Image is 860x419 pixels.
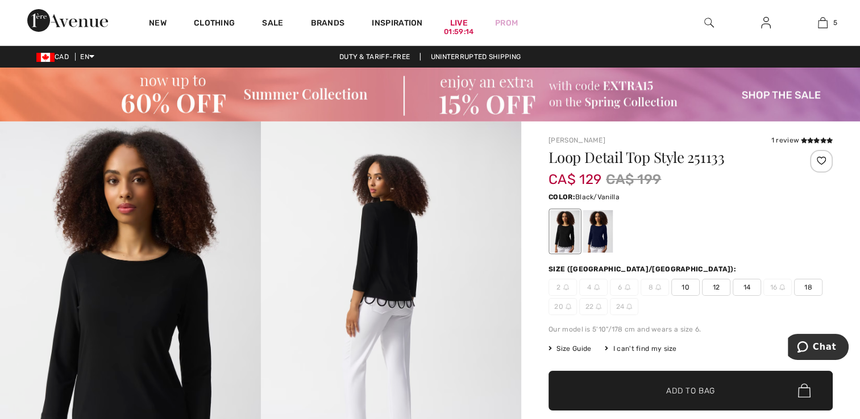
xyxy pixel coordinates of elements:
[583,210,613,253] div: Midnight Blue/Vanilla
[262,18,283,30] a: Sale
[549,136,605,144] a: [PERSON_NAME]
[495,17,518,29] a: Prom
[761,16,771,30] img: My Info
[610,298,638,315] span: 24
[655,284,661,290] img: ring-m.svg
[605,343,676,354] div: I can't find my size
[771,135,833,145] div: 1 review
[671,279,700,296] span: 10
[752,16,780,30] a: Sign In
[549,160,601,187] span: CA$ 129
[779,284,785,290] img: ring-m.svg
[549,279,577,296] span: 2
[795,16,850,30] a: 5
[625,284,630,290] img: ring-m.svg
[596,304,601,309] img: ring-m.svg
[549,371,833,410] button: Add to Bag
[372,18,422,30] span: Inspiration
[149,18,167,30] a: New
[702,279,730,296] span: 12
[798,383,811,398] img: Bag.svg
[788,334,849,362] iframe: Opens a widget where you can chat to one of our agents
[763,279,792,296] span: 16
[450,17,468,29] a: Live01:59:14
[549,150,786,165] h1: Loop Detail Top Style 251133
[610,279,638,296] span: 6
[549,264,738,274] div: Size ([GEOGRAPHIC_DATA]/[GEOGRAPHIC_DATA]):
[666,384,715,396] span: Add to Bag
[579,298,608,315] span: 22
[641,279,669,296] span: 8
[563,284,569,290] img: ring-m.svg
[36,53,73,61] span: CAD
[833,18,837,28] span: 5
[444,27,473,37] div: 01:59:14
[549,298,577,315] span: 20
[818,16,828,30] img: My Bag
[594,284,600,290] img: ring-m.svg
[606,169,661,190] span: CA$ 199
[566,304,571,309] img: ring-m.svg
[27,9,108,32] img: 1ère Avenue
[794,279,822,296] span: 18
[579,279,608,296] span: 4
[549,343,591,354] span: Size Guide
[36,53,55,62] img: Canadian Dollar
[626,304,632,309] img: ring-m.svg
[311,18,345,30] a: Brands
[80,53,94,61] span: EN
[194,18,235,30] a: Clothing
[704,16,714,30] img: search the website
[550,210,580,253] div: Black/Vanilla
[549,324,833,334] div: Our model is 5'10"/178 cm and wears a size 6.
[733,279,761,296] span: 14
[575,193,620,201] span: Black/Vanilla
[549,193,575,201] span: Color:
